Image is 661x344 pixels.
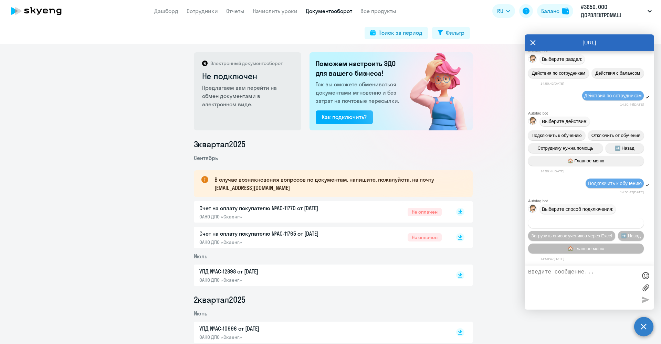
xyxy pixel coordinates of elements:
span: Сентябрь [194,154,218,161]
a: Документооборот [306,8,352,14]
h2: Поможем настроить ЭДО для вашего бизнеса! [316,59,401,78]
span: ➡️ Назад [621,233,641,238]
span: Не оплачен [408,208,442,216]
span: Действия с балансом [595,71,640,76]
p: ОАНО ДПО «Скаенг» [199,214,344,220]
img: balance [562,8,569,14]
img: not_connected [395,52,473,130]
span: Загрузить список учеников через Excel [531,233,612,238]
button: 🏠 Главное меню [528,156,644,166]
div: Autofaq bot [528,49,654,53]
button: Подключить к обучению [528,130,585,140]
button: Добавить учеников вручную [528,218,644,228]
span: Действия по сотрудникам [532,71,585,76]
span: Не оплачен [408,233,442,241]
a: Счет на оплату покупателю №AC-11770 от [DATE]ОАНО ДПО «Скаенг»Не оплачен [199,204,442,220]
time: 14:50:42[DATE] [541,82,564,85]
div: Autofaq bot [528,199,654,203]
span: Выберите раздел: [542,56,583,62]
p: Предлагаем вам перейти на обмен документами в электронном виде. [202,84,294,108]
p: Счет на оплату покупателю №AC-11765 от [DATE] [199,229,344,238]
img: bot avatar [528,205,537,215]
button: Отключить от обучения [588,130,644,140]
li: 3 квартал 2025 [194,139,473,150]
time: 14:50:47[DATE] [620,190,644,194]
label: Лимит 10 файлов [640,282,651,293]
time: 14:50:47[DATE] [541,257,564,261]
span: Июль [194,253,207,260]
button: RU [492,4,515,18]
p: УПД №AC-12898 от [DATE] [199,267,344,276]
a: Сотрудники [187,8,218,14]
button: 🏠 Главное меню [528,244,644,254]
p: В случае возникновения вопросов по документам, напишите, пожалуйста, на почту [EMAIL_ADDRESS][DOM... [214,175,460,192]
span: Сотруднику нужна помощь [537,146,593,151]
button: Действия с балансом [592,68,644,78]
a: Дашборд [154,8,178,14]
a: Отчеты [226,8,244,14]
span: RU [497,7,503,15]
a: УПД №AC-12898 от [DATE]ОАНО ДПО «Скаенг» [199,267,442,283]
div: Фильтр [446,29,464,37]
button: Поиск за период [365,27,428,39]
h2: Не подключен [202,71,294,82]
span: Действия по сотрудникам [584,93,642,98]
button: #3650, ООО ДОРЭЛЕКТРОМАШ [577,3,655,19]
span: Подключить к обучению [588,181,642,186]
button: Сотруднику нужна помощь [528,143,603,153]
p: УПД №AC-10996 от [DATE] [199,324,344,333]
button: Действия по сотрудникам [528,68,589,78]
button: Загрузить список учеников через Excel [528,231,615,241]
button: Балансbalance [537,4,573,18]
span: 🏠 Главное меню [568,246,604,251]
span: ➡️ Назад [615,146,634,151]
a: Счет на оплату покупателю №AC-11765 от [DATE]ОАНО ДПО «Скаенг»Не оплачен [199,229,442,245]
time: 14:50:44[DATE] [541,169,564,173]
span: Июнь [194,310,207,317]
button: ➡️ Назад [606,143,644,153]
div: Как подключить? [322,113,367,121]
span: Выберите способ подключения: [542,206,613,212]
span: Отключить от обучения [591,133,640,138]
p: #3650, ООО ДОРЭЛЕКТРОМАШ [581,3,645,19]
div: Баланс [541,7,559,15]
time: 14:50:44[DATE] [620,103,644,106]
li: 2 квартал 2025 [194,294,473,305]
button: Как подключить? [316,110,373,124]
span: Подключить к обучению [532,133,582,138]
p: ОАНО ДПО «Скаенг» [199,334,344,340]
p: Электронный документооборот [210,60,283,66]
p: ОАНО ДПО «Скаенг» [199,239,344,245]
p: Так вы сможете обмениваться документами мгновенно и без затрат на почтовые пересылки. [316,80,401,105]
img: bot avatar [528,117,537,127]
span: 🏠 Главное меню [568,158,604,163]
div: Поиск за период [378,29,422,37]
p: ОАНО ДПО «Скаенг» [199,277,344,283]
span: Добавить учеников вручную [557,221,615,226]
p: Счет на оплату покупателю №AC-11770 от [DATE] [199,204,344,212]
a: УПД №AC-10996 от [DATE]ОАНО ДПО «Скаенг» [199,324,442,340]
a: Все продукты [360,8,396,14]
span: Выберите действие: [542,119,588,124]
button: Фильтр [432,27,470,39]
a: Начислить уроки [253,8,297,14]
div: Autofaq bot [528,111,654,115]
img: bot avatar [528,55,537,65]
button: ➡️ Назад [618,231,644,241]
